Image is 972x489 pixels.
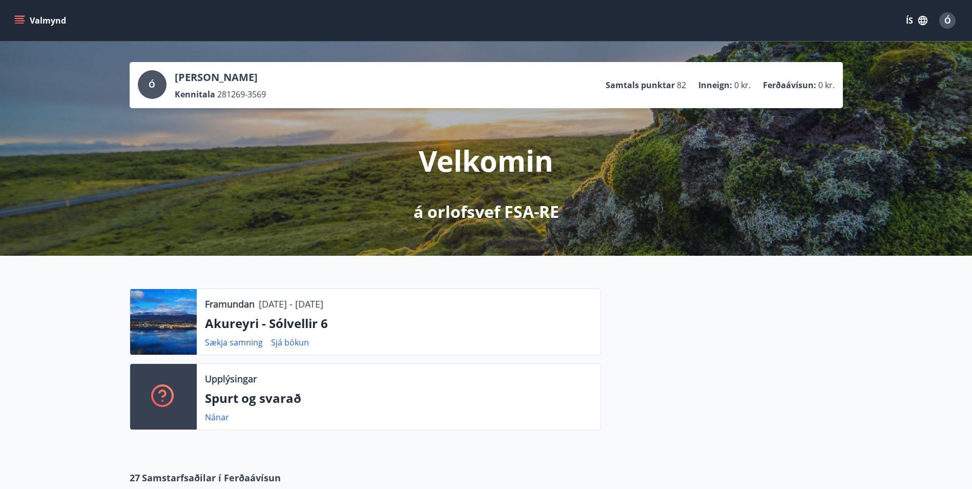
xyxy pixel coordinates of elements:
[175,70,266,85] p: [PERSON_NAME]
[734,79,751,91] span: 0 kr.
[677,79,686,91] span: 82
[259,297,323,311] p: [DATE] - [DATE]
[606,79,675,91] p: Samtals punktar
[698,79,732,91] p: Inneign :
[205,315,592,332] p: Akureyri - Sólvellir 6
[205,372,257,385] p: Upplýsingar
[900,11,933,30] button: ÍS
[149,79,155,90] span: Ó
[12,11,70,30] button: menu
[413,200,559,223] p: á orlofsvef FSA-RE
[217,89,266,100] span: 281269-3569
[763,79,816,91] p: Ferðaávísun :
[205,412,229,423] a: Nánar
[205,297,255,311] p: Framundan
[271,337,309,348] a: Sjá bókun
[205,390,592,407] p: Spurt og svarað
[142,471,281,484] span: Samstarfsaðilar í Ferðaávísun
[818,79,835,91] span: 0 kr.
[175,89,215,100] p: Kennitala
[935,8,960,33] button: Ó
[205,337,263,348] a: Sækja samning
[130,471,140,484] span: 27
[944,15,951,26] span: Ó
[419,141,553,180] p: Velkomin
